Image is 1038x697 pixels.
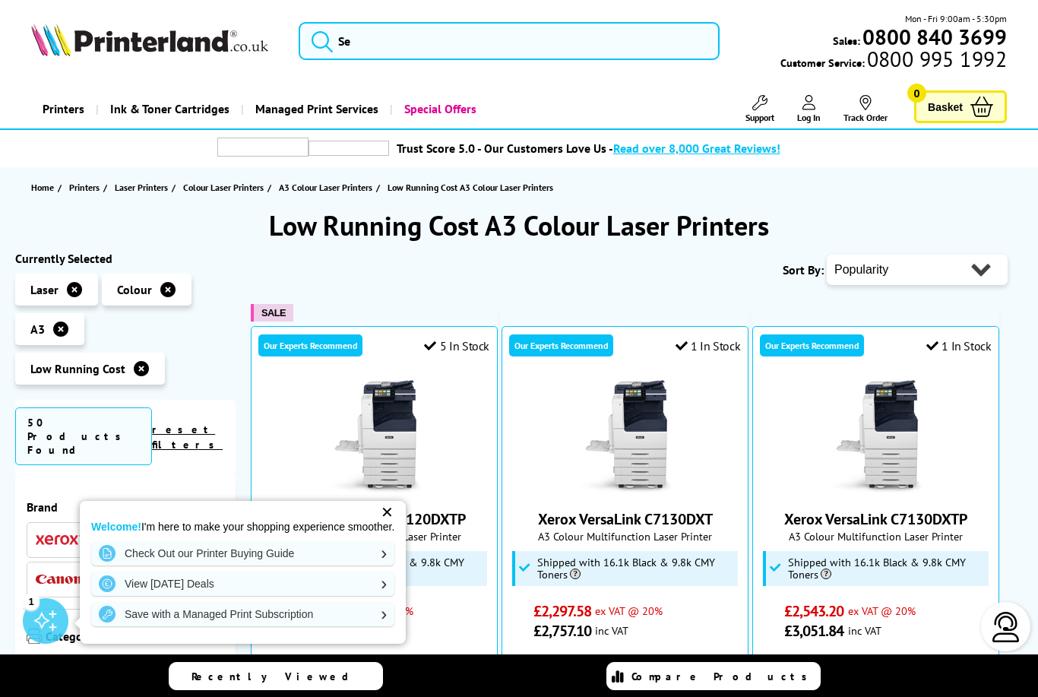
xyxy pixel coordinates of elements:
span: 0 [907,84,926,103]
a: Save with a Managed Print Subscription [91,602,394,626]
span: £2,297.58 [533,601,592,621]
a: Xerox VersaLink C7130DXTP [784,509,967,529]
div: 1 In Stock [676,338,741,353]
span: £2,543.20 [784,601,844,621]
span: Laser Printers [115,179,168,195]
span: £3,051.84 [784,621,844,641]
span: Colour [117,282,152,297]
span: SALE [261,307,286,318]
a: Xerox [36,531,81,550]
a: Home [31,179,58,195]
span: 0800 995 1992 [865,52,1007,66]
button: SALE [251,304,293,322]
span: Ink & Toner Cartridges [110,90,229,128]
a: Recently Viewed [169,662,383,690]
img: trustpilot rating [217,138,309,157]
span: Low Running Cost A3 Colour Laser Printers [388,182,553,193]
a: Printerland Logo [31,23,280,59]
span: Read over 8,000 Great Reviews! [613,141,780,156]
a: Trust Score 5.0 - Our Customers Love Us -Read over 8,000 Great Reviews! [397,141,780,156]
span: Sort By: [783,262,824,277]
span: Log In [797,112,821,123]
img: Xerox VersaLink C7120DXTP [318,380,432,494]
a: Canon [36,570,81,589]
span: inc VAT [595,623,628,638]
a: Log In [797,95,821,123]
span: A3 Colour Multifunction Laser Printer [761,529,991,543]
img: user-headset-light.svg [991,612,1021,642]
div: 1 In Stock [926,338,992,353]
a: Xerox VersaLink C7130DXTP [819,482,933,497]
div: ✕ [376,502,397,523]
p: I'm here to make your shopping experience smoother. [91,520,394,534]
a: Xerox VersaLink C7120DXTP [318,482,432,497]
a: A3 Colour Laser Printers [279,179,376,195]
span: Support [745,112,774,123]
img: Canon [36,575,81,585]
div: Our Experts Recommend [258,334,362,356]
span: A3 Colour Laser Printers [279,179,372,195]
a: Printers [31,90,96,128]
a: View [DATE] Deals [91,572,394,596]
span: Sales: [833,33,860,48]
a: reset filters [152,423,223,451]
li: 0.5p per mono page [282,652,466,680]
a: Xerox VersaLink C7130DXT [568,482,682,497]
span: ex VAT @ 20% [848,604,916,618]
a: Special Offers [390,90,488,128]
strong: Welcome! [91,521,141,533]
span: Printers [69,179,100,195]
span: Basket [928,97,963,117]
div: 1 [23,593,40,610]
img: Xerox VersaLink C7130DXTP [819,380,933,494]
span: Recently Viewed [191,670,364,683]
img: trustpilot rating [309,141,389,156]
li: 0.5p per mono page [784,652,968,680]
a: Laser Printers [115,179,172,195]
a: Colour Laser Printers [183,179,267,195]
a: Basket 0 [914,90,1007,123]
img: Printerland Logo [31,23,268,56]
span: A3 Colour Multifunction Laser Printer [510,529,740,543]
div: Our Experts Recommend [509,334,613,356]
a: Check Out our Printer Buying Guide [91,541,394,566]
span: Shipped with 16.1k Black & 9.8k CMY Toners [537,556,734,581]
span: Low Running Cost [30,361,125,376]
span: Mon - Fri 9:00am - 5:30pm [905,11,1007,26]
a: Compare Products [606,662,821,690]
span: ex VAT @ 20% [595,604,663,618]
span: Customer Service: [780,52,1007,70]
span: Laser [30,282,59,297]
a: Printers [69,179,103,195]
a: 0800 840 3699 [860,30,1007,44]
img: Xerox [36,534,81,545]
span: Colour Laser Printers [183,179,264,195]
a: Managed Print Services [241,90,390,128]
h1: Low Running Cost A3 Colour Laser Printers [15,208,1023,243]
span: Compare Products [631,670,815,683]
div: Currently Selected [15,251,236,266]
div: 5 In Stock [424,338,489,353]
a: Xerox VersaLink C7130DXT [538,509,713,529]
li: 0.5p per mono page [533,652,717,680]
span: £2,757.10 [533,621,592,641]
span: 50 Products Found [15,407,152,465]
span: A3 [30,322,45,337]
div: Our Experts Recommend [760,334,864,356]
a: Track Order [843,95,888,123]
span: Brand [27,499,224,515]
img: Xerox VersaLink C7130DXT [568,380,682,494]
span: inc VAT [848,623,881,638]
b: 0800 840 3699 [862,23,1007,51]
a: Support [745,95,774,123]
span: Shipped with 16.1k Black & 9.8k CMY Toners [788,556,985,581]
a: Ink & Toner Cartridges [96,90,241,128]
input: Se [299,22,720,60]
